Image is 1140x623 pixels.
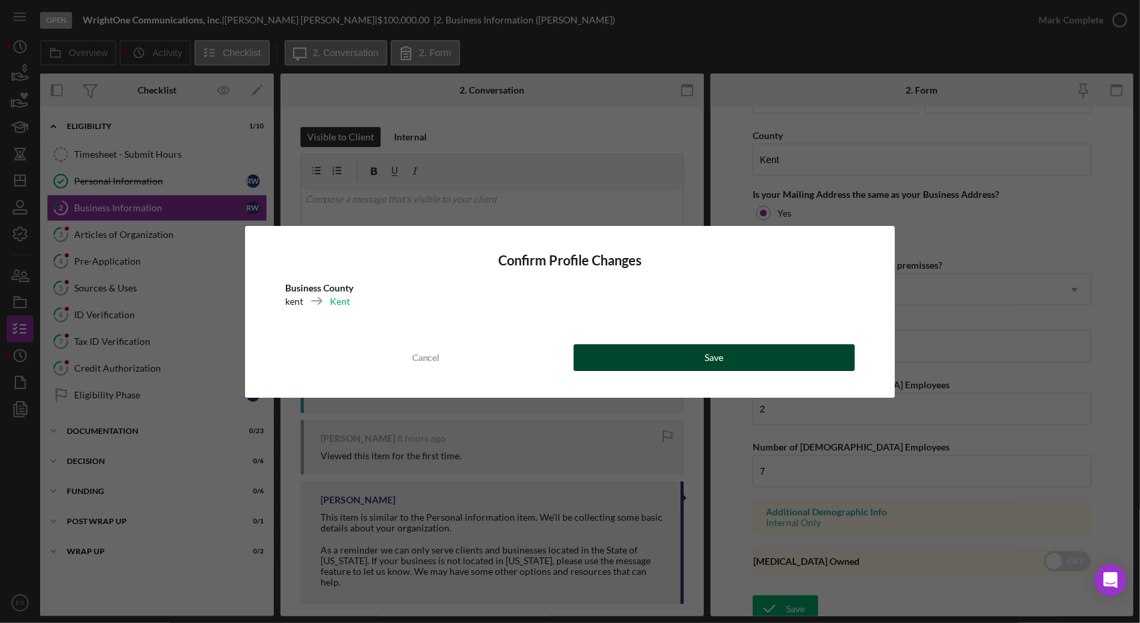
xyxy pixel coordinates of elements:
div: Open Intercom Messenger [1095,564,1127,596]
button: Cancel [285,344,567,371]
div: Kent [330,295,350,308]
b: Business County [285,282,353,293]
h4: Confirm Profile Changes [285,253,856,268]
div: kent [285,295,303,308]
div: Save [705,344,723,371]
div: Cancel [412,344,440,371]
button: Save [574,344,856,371]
